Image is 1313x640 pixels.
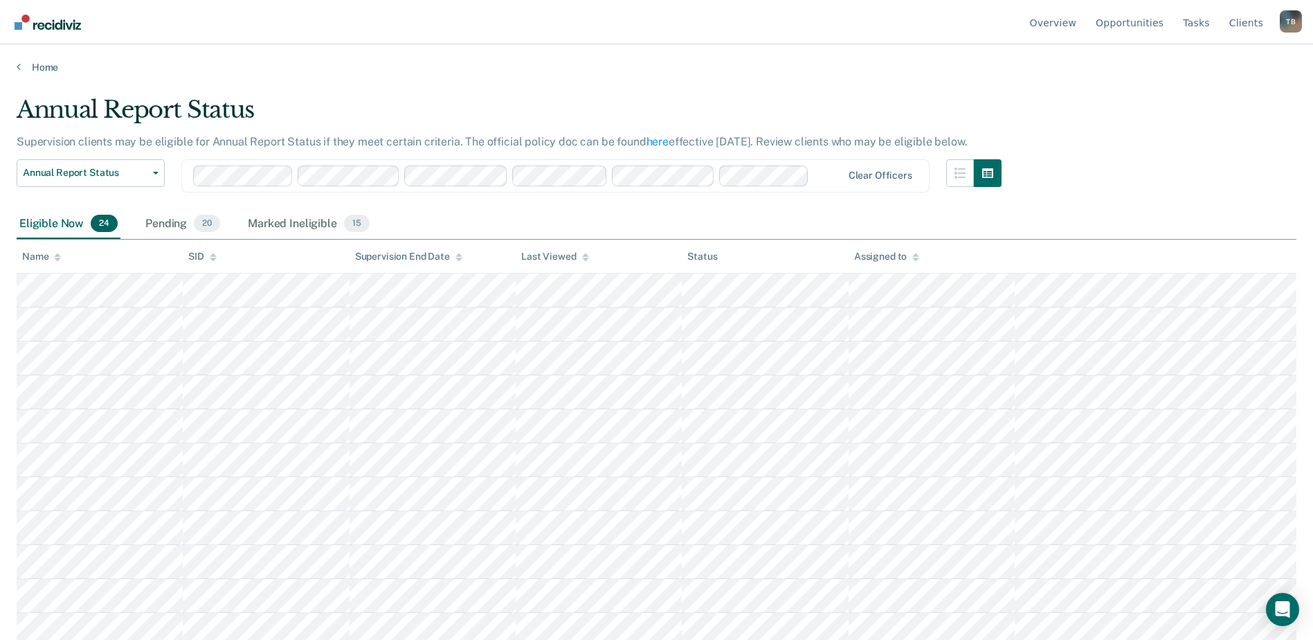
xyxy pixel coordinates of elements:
[646,135,669,148] a: here
[194,215,220,233] span: 20
[17,96,1002,135] div: Annual Report Status
[355,251,462,263] div: Supervision End Date
[91,215,118,233] span: 24
[245,209,372,240] div: Marked Ineligible15
[17,209,120,240] div: Eligible Now24
[23,167,147,179] span: Annual Report Status
[1280,10,1302,33] button: Profile dropdown button
[188,251,217,263] div: SID
[849,170,912,181] div: Clear officers
[1266,593,1299,626] div: Open Intercom Messenger
[17,135,967,148] p: Supervision clients may be eligible for Annual Report Status if they meet certain criteria. The o...
[1280,10,1302,33] div: T B
[143,209,223,240] div: Pending20
[17,61,1296,73] a: Home
[854,251,919,263] div: Assigned to
[687,251,717,263] div: Status
[521,251,588,263] div: Last Viewed
[15,15,81,30] img: Recidiviz
[344,215,370,233] span: 15
[17,159,165,187] button: Annual Report Status
[22,251,61,263] div: Name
